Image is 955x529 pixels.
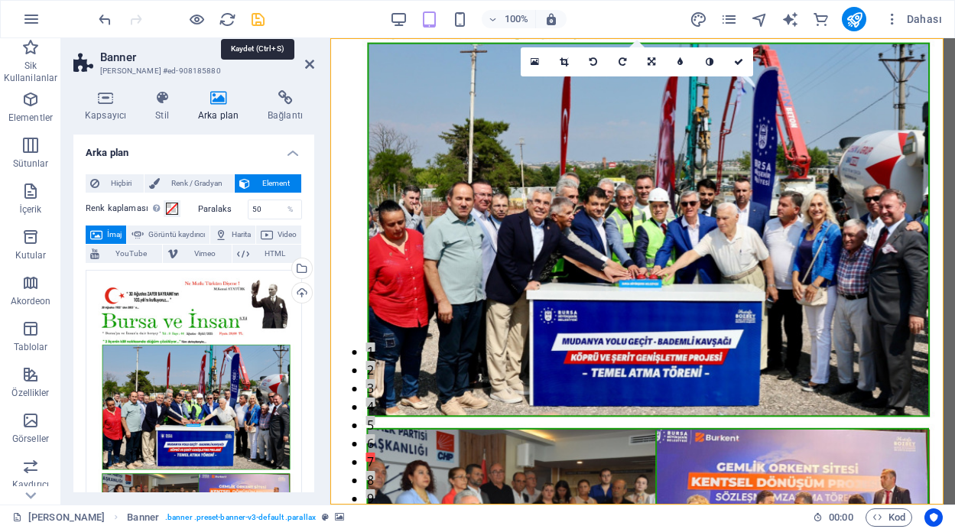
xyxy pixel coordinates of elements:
button: Element [235,174,301,193]
span: Harita [232,226,251,244]
span: İmaj [107,226,122,244]
a: 90° sağa döndür [608,47,637,76]
button: navigator [750,10,768,28]
button: 5 [35,378,44,387]
h4: Arka plan [187,90,256,122]
i: Yayınla [846,11,863,28]
button: text_generator [781,10,799,28]
i: Bu element, özelleştirilebilir bir ön ayar [322,513,329,521]
span: Element [255,174,297,193]
button: 2 [35,323,44,332]
h3: [PERSON_NAME] #ed-908185880 [100,64,284,78]
a: Yönü değiştir [637,47,666,76]
a: Bulanıklaştırma [666,47,695,76]
span: Dahası [885,11,942,27]
p: Görseller [12,433,49,445]
button: publish [842,7,866,31]
p: Kaydırıcı [12,479,49,491]
i: Yeniden boyutlandırmada yakınlaştırma düzeyini seçilen cihaza uyacak şekilde otomatik olarak ayarla. [544,12,558,26]
span: Seçmek için tıkla. Düzenlemek için çift tıkla [127,508,159,527]
button: Dahası [879,7,948,31]
i: Navigatör [751,11,768,28]
span: Renk / Gradyan [164,174,230,193]
a: Seçimi iptal etmek için tıkla. Sayfaları açmak için çift tıkla [12,508,105,527]
nav: breadcrumb [127,508,344,527]
p: Tablolar [14,341,48,353]
p: Akordeon [11,295,51,307]
button: 4 [35,359,44,368]
button: 1 [35,304,44,313]
i: Ticaret [812,11,830,28]
button: Hiçbiri [86,174,144,193]
p: Özellikler [11,387,49,399]
button: YouTube [86,245,162,263]
label: Paralaks [198,205,248,213]
button: reload [218,10,236,28]
h6: 100% [505,10,529,28]
h6: Oturum süresi [813,508,853,527]
a: Onayla ( Ctrl ⏎ ) [724,47,753,76]
button: undo [96,10,114,28]
h2: Banner [100,50,314,64]
p: Sütunlar [13,157,49,170]
button: Görüntü kaydırıcı [127,226,210,244]
span: Hiçbiri [104,174,139,193]
a: 90° sola döndür [579,47,608,76]
p: Elementler [8,112,53,124]
i: Bu element, arka plan içeriyor [335,513,344,521]
button: design [689,10,707,28]
h4: Arka plan [73,135,314,162]
button: commerce [811,10,830,28]
h4: Kapsayıcı [73,90,144,122]
button: 3 [35,341,44,350]
i: Sayfalar (Ctrl+Alt+S) [720,11,738,28]
p: Kutular [15,249,47,261]
span: . banner .preset-banner-v3-default .parallax [165,508,316,527]
div: % [280,200,301,219]
button: Ön izleme modundan çıkıp düzenlemeye devam etmek için buraya tıklayın [187,10,206,28]
button: 8 [35,433,44,442]
button: pages [719,10,738,28]
h4: Stil [144,90,187,122]
a: Kırpma modu [550,47,579,76]
button: Harita [210,226,255,244]
span: Video [278,226,297,244]
span: Görüntü kaydırıcı [148,226,205,244]
h4: Bağlantı [256,90,314,122]
a: Dosya yöneticisinden, stok fotoğraflardan dosyalar seçin veya dosya(lar) yükleyin [521,47,550,76]
button: Vimeo [163,245,231,263]
button: HTML [232,245,301,263]
button: 6 [35,396,44,405]
span: 00 00 [829,508,853,527]
span: : [840,511,842,523]
button: 100% [482,10,536,28]
i: AI Writer [781,11,799,28]
label: Renk kaplaması [86,200,164,218]
button: Usercentrics [924,508,943,527]
i: Geri al: Görüntüyü değiştir (Ctrl+Z) [96,11,114,28]
span: HTML [254,245,297,263]
span: YouTube [104,245,158,263]
button: save [248,10,267,28]
button: Renk / Gradyan [145,174,235,193]
p: İçerik [19,203,41,216]
button: İmaj [86,226,126,244]
button: 7 [35,414,44,424]
span: Vimeo [183,245,226,263]
button: 9 [35,451,44,460]
i: Tasarım (Ctrl+Alt+Y) [690,11,707,28]
button: Kod [866,508,912,527]
a: Gri tonlama [695,47,724,76]
button: Video [256,226,301,244]
i: Sayfayı yeniden yükleyin [219,11,236,28]
span: Kod [872,508,905,527]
